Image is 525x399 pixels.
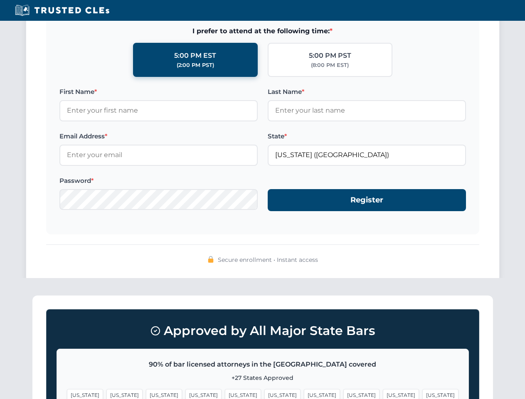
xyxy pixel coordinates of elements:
[59,145,258,165] input: Enter your email
[268,100,466,121] input: Enter your last name
[311,61,349,69] div: (8:00 PM EST)
[268,131,466,141] label: State
[177,61,214,69] div: (2:00 PM PST)
[12,4,112,17] img: Trusted CLEs
[268,87,466,97] label: Last Name
[57,320,469,342] h3: Approved by All Major State Bars
[268,145,466,165] input: Florida (FL)
[59,87,258,97] label: First Name
[218,255,318,264] span: Secure enrollment • Instant access
[207,256,214,263] img: 🔒
[59,100,258,121] input: Enter your first name
[309,50,351,61] div: 5:00 PM PST
[59,176,258,186] label: Password
[59,131,258,141] label: Email Address
[59,26,466,37] span: I prefer to attend at the following time:
[67,373,458,382] p: +27 States Approved
[67,359,458,370] p: 90% of bar licensed attorneys in the [GEOGRAPHIC_DATA] covered
[174,50,216,61] div: 5:00 PM EST
[268,189,466,211] button: Register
